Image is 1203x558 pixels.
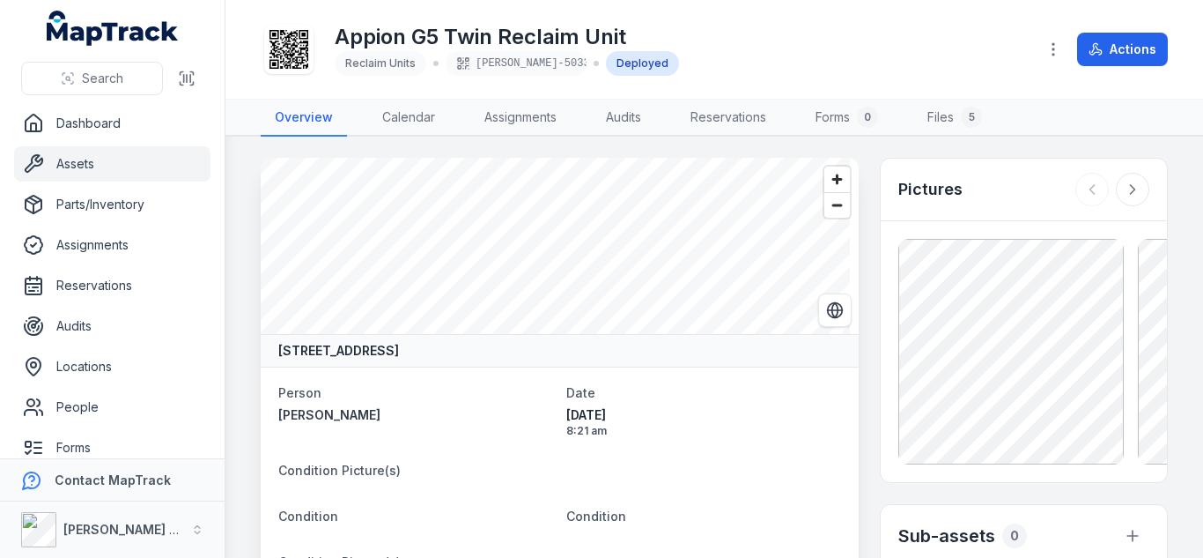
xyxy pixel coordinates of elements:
[857,107,878,128] div: 0
[278,463,401,478] span: Condition Picture(s)
[898,524,995,548] h2: Sub-assets
[1002,524,1027,548] div: 0
[14,390,210,425] a: People
[566,509,626,524] span: Condition
[606,51,679,76] div: Deployed
[446,51,587,76] div: [PERSON_NAME]-5033
[14,349,210,384] a: Locations
[47,11,179,46] a: MapTrack
[14,187,210,222] a: Parts/Inventory
[345,56,416,70] span: Reclaim Units
[63,522,186,537] strong: [PERSON_NAME] Air
[566,424,840,438] span: 8:21 am
[278,385,321,400] span: Person
[824,192,850,218] button: Zoom out
[261,100,347,137] a: Overview
[913,100,996,137] a: Files5
[566,385,595,400] span: Date
[14,106,210,141] a: Dashboard
[14,146,210,182] a: Assets
[82,70,123,87] span: Search
[368,100,449,137] a: Calendar
[14,309,210,344] a: Audits
[261,158,850,334] canvas: Map
[14,268,210,303] a: Reservations
[961,107,982,128] div: 5
[898,177,963,202] h3: Pictures
[278,509,338,524] span: Condition
[14,227,210,263] a: Assignments
[566,406,840,424] span: [DATE]
[21,62,163,95] button: Search
[818,294,852,327] button: Switch to Satellite View
[55,472,171,487] strong: Contact MapTrack
[592,100,655,137] a: Audits
[801,100,892,137] a: Forms0
[824,167,850,192] button: Zoom in
[1077,33,1168,66] button: Actions
[676,100,780,137] a: Reservations
[566,406,840,438] time: 30/09/2025, 8:21:30 am
[278,342,399,360] strong: [STREET_ADDRESS]
[335,23,679,51] h1: Appion G5 Twin Reclaim Unit
[470,100,571,137] a: Assignments
[278,406,552,424] a: [PERSON_NAME]
[14,430,210,465] a: Forms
